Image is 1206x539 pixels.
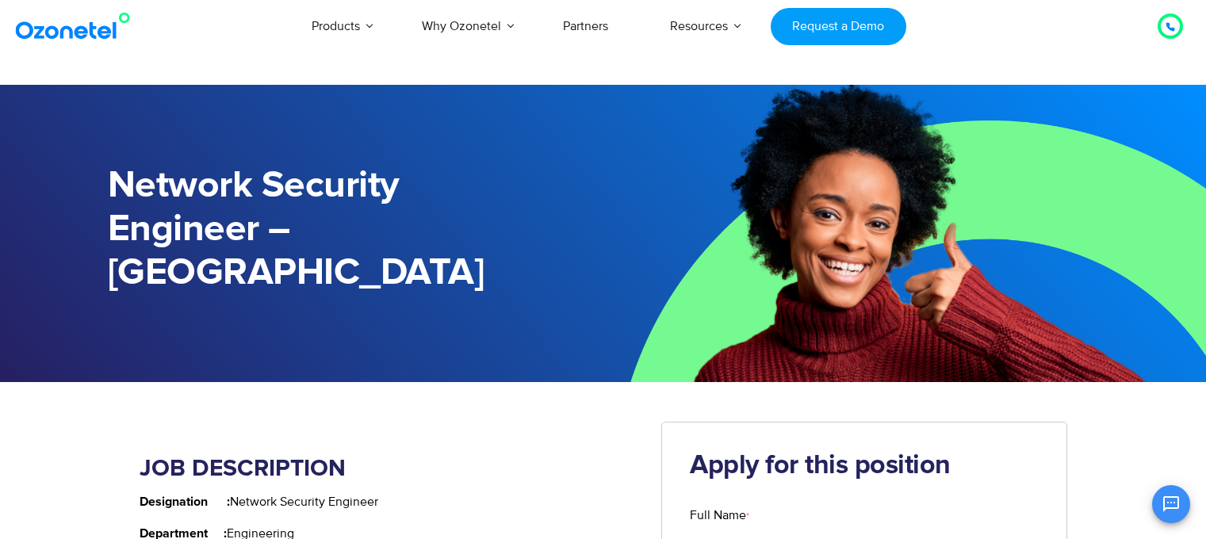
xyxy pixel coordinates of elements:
label: Full Name [690,506,1039,525]
strong: Designation : [140,495,230,508]
a: Request a Demo [771,8,906,45]
h1: Network Security Engineer – [GEOGRAPHIC_DATA] [108,164,603,295]
button: Open chat [1152,485,1190,523]
strong: JOB DESCRIPTION [140,457,346,480]
h2: Apply for this position [690,450,1039,482]
p: Network Security Engineer [140,492,638,511]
